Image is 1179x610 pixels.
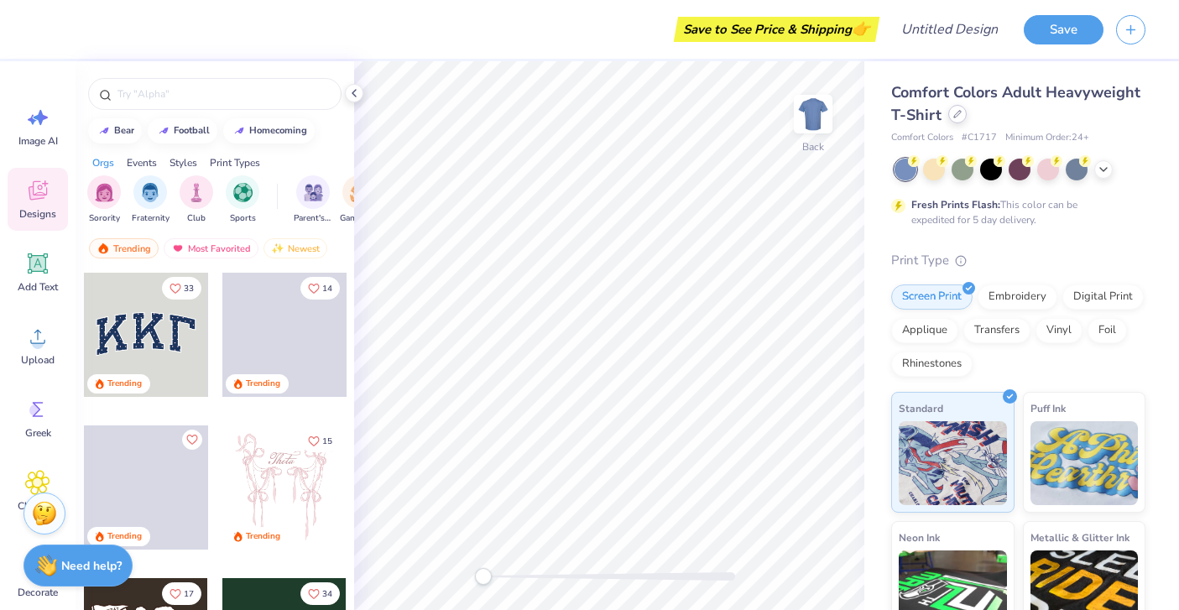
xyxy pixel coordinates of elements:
[19,207,56,221] span: Designs
[978,284,1057,310] div: Embroidery
[226,175,259,225] button: filter button
[180,175,213,225] div: filter for Club
[127,155,157,170] div: Events
[184,590,194,598] span: 17
[1030,421,1139,505] img: Puff Ink
[174,126,210,135] div: football
[678,17,875,42] div: Save to See Price & Shipping
[899,421,1007,505] img: Standard
[802,139,824,154] div: Back
[350,183,369,202] img: Game Day Image
[1062,284,1144,310] div: Digital Print
[88,118,142,143] button: bear
[891,284,973,310] div: Screen Print
[233,183,253,202] img: Sports Image
[187,212,206,225] span: Club
[891,82,1140,125] span: Comfort Colors Adult Heavyweight T-Shirt
[226,175,259,225] div: filter for Sports
[182,430,202,450] button: Like
[18,586,58,599] span: Decorate
[322,437,332,446] span: 15
[132,175,170,225] div: filter for Fraternity
[164,238,258,258] div: Most Favorited
[963,318,1030,343] div: Transfers
[340,175,378,225] button: filter button
[107,378,142,390] div: Trending
[210,155,260,170] div: Print Types
[223,118,315,143] button: homecoming
[89,212,120,225] span: Sorority
[132,212,170,225] span: Fraternity
[322,284,332,293] span: 14
[141,183,159,202] img: Fraternity Image
[246,378,280,390] div: Trending
[184,284,194,293] span: 33
[899,399,943,417] span: Standard
[180,175,213,225] button: filter button
[157,126,170,136] img: trend_line.gif
[10,499,65,526] span: Clipart & logos
[107,530,142,543] div: Trending
[888,13,1011,46] input: Untitled Design
[87,175,121,225] button: filter button
[263,238,327,258] div: Newest
[1005,131,1089,145] span: Minimum Order: 24 +
[911,198,1000,211] strong: Fresh Prints Flash:
[1030,529,1129,546] span: Metallic & Glitter Ink
[300,430,340,452] button: Like
[92,155,114,170] div: Orgs
[171,242,185,254] img: most_fav.gif
[891,131,953,145] span: Comfort Colors
[116,86,331,102] input: Try "Alpha"
[249,126,307,135] div: homecoming
[114,126,134,135] div: bear
[18,280,58,294] span: Add Text
[162,277,201,300] button: Like
[1030,399,1066,417] span: Puff Ink
[1036,318,1082,343] div: Vinyl
[891,251,1145,270] div: Print Type
[271,242,284,254] img: newest.gif
[95,183,114,202] img: Sorority Image
[232,126,246,136] img: trend_line.gif
[300,277,340,300] button: Like
[304,183,323,202] img: Parent's Weekend Image
[1088,318,1127,343] div: Foil
[89,238,159,258] div: Trending
[340,212,378,225] span: Game Day
[87,175,121,225] div: filter for Sorority
[300,582,340,605] button: Like
[187,183,206,202] img: Club Image
[61,558,122,574] strong: Need help?
[148,118,217,143] button: football
[97,126,111,136] img: trend_line.gif
[340,175,378,225] div: filter for Game Day
[294,212,332,225] span: Parent's Weekend
[132,175,170,225] button: filter button
[97,242,110,254] img: trending.gif
[852,18,870,39] span: 👉
[18,134,58,148] span: Image AI
[911,197,1118,227] div: This color can be expedited for 5 day delivery.
[1024,15,1103,44] button: Save
[21,353,55,367] span: Upload
[25,426,51,440] span: Greek
[170,155,197,170] div: Styles
[962,131,997,145] span: # C1717
[294,175,332,225] button: filter button
[899,529,940,546] span: Neon Ink
[246,530,280,543] div: Trending
[230,212,256,225] span: Sports
[475,568,492,585] div: Accessibility label
[162,582,201,605] button: Like
[294,175,332,225] div: filter for Parent's Weekend
[891,352,973,377] div: Rhinestones
[891,318,958,343] div: Applique
[796,97,830,131] img: Back
[322,590,332,598] span: 34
